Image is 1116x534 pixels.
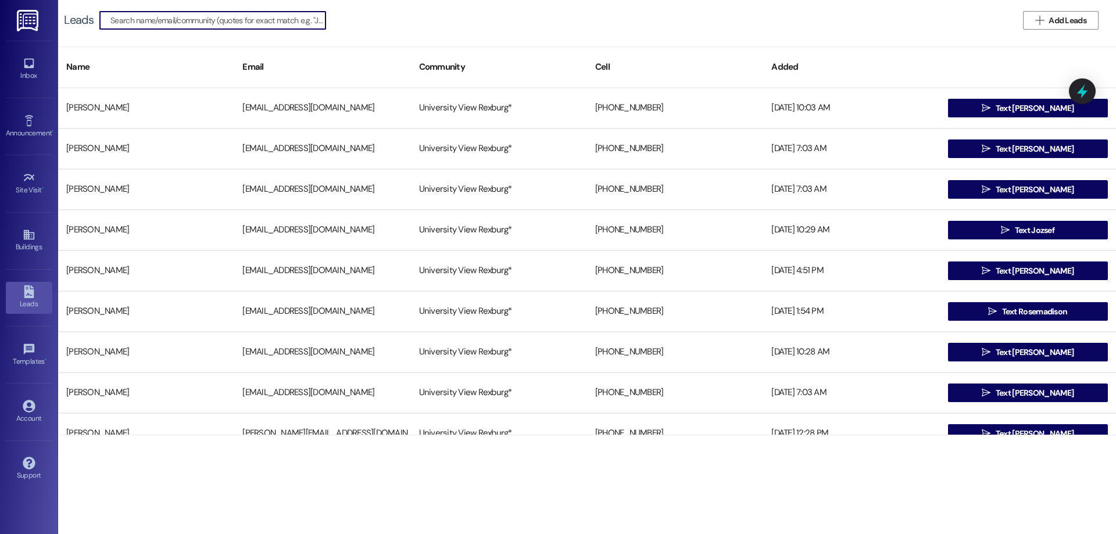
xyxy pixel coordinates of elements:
[948,180,1108,199] button: Text [PERSON_NAME]
[763,96,939,120] div: [DATE] 10:03 AM
[763,381,939,404] div: [DATE] 7:03 AM
[982,388,990,397] i: 
[6,225,52,256] a: Buildings
[58,422,234,445] div: [PERSON_NAME]
[587,259,763,282] div: [PHONE_NUMBER]
[763,53,939,81] div: Added
[411,300,587,323] div: University View Rexburg*
[411,341,587,364] div: University View Rexburg*
[411,96,587,120] div: University View Rexburg*
[948,261,1108,280] button: Text [PERSON_NAME]
[587,381,763,404] div: [PHONE_NUMBER]
[110,12,325,28] input: Search name/email/community (quotes for exact match e.g. "John Smith")
[948,302,1108,321] button: Text Rosemadison
[587,178,763,201] div: [PHONE_NUMBER]
[587,96,763,120] div: [PHONE_NUMBER]
[996,428,1074,440] span: Text [PERSON_NAME]
[58,137,234,160] div: [PERSON_NAME]
[948,139,1108,158] button: Text [PERSON_NAME]
[996,143,1074,155] span: Text [PERSON_NAME]
[234,341,410,364] div: [EMAIL_ADDRESS][DOMAIN_NAME]
[763,137,939,160] div: [DATE] 7:03 AM
[42,184,44,192] span: •
[1001,225,1010,235] i: 
[234,53,410,81] div: Email
[234,137,410,160] div: [EMAIL_ADDRESS][DOMAIN_NAME]
[411,178,587,201] div: University View Rexburg*
[948,424,1108,443] button: Text [PERSON_NAME]
[411,53,587,81] div: Community
[411,381,587,404] div: University View Rexburg*
[587,53,763,81] div: Cell
[45,356,46,364] span: •
[948,384,1108,402] button: Text [PERSON_NAME]
[948,99,1108,117] button: Text [PERSON_NAME]
[996,184,1074,196] span: Text [PERSON_NAME]
[234,259,410,282] div: [EMAIL_ADDRESS][DOMAIN_NAME]
[763,259,939,282] div: [DATE] 4:51 PM
[6,168,52,199] a: Site Visit •
[1035,16,1044,25] i: 
[411,137,587,160] div: University View Rexburg*
[58,259,234,282] div: [PERSON_NAME]
[587,422,763,445] div: [PHONE_NUMBER]
[982,144,990,153] i: 
[58,178,234,201] div: [PERSON_NAME]
[52,127,53,135] span: •
[6,453,52,485] a: Support
[763,422,939,445] div: [DATE] 12:28 PM
[763,178,939,201] div: [DATE] 7:03 AM
[988,307,997,316] i: 
[6,53,52,85] a: Inbox
[234,218,410,242] div: [EMAIL_ADDRESS][DOMAIN_NAME]
[1015,224,1054,236] span: Text Jozsef
[763,218,939,242] div: [DATE] 10:29 AM
[996,265,1074,277] span: Text [PERSON_NAME]
[58,381,234,404] div: [PERSON_NAME]
[17,10,41,31] img: ResiDesk Logo
[58,218,234,242] div: [PERSON_NAME]
[234,96,410,120] div: [EMAIL_ADDRESS][DOMAIN_NAME]
[587,137,763,160] div: [PHONE_NUMBER]
[411,422,587,445] div: University View Rexburg*
[1023,11,1099,30] button: Add Leads
[58,96,234,120] div: [PERSON_NAME]
[587,341,763,364] div: [PHONE_NUMBER]
[982,185,990,194] i: 
[996,387,1074,399] span: Text [PERSON_NAME]
[982,347,990,357] i: 
[948,221,1108,239] button: Text Jozsef
[234,422,410,445] div: [PERSON_NAME][EMAIL_ADDRESS][DOMAIN_NAME]
[996,346,1074,359] span: Text [PERSON_NAME]
[6,396,52,428] a: Account
[234,300,410,323] div: [EMAIL_ADDRESS][DOMAIN_NAME]
[58,53,234,81] div: Name
[982,266,990,275] i: 
[763,300,939,323] div: [DATE] 1:54 PM
[1002,306,1068,318] span: Text Rosemadison
[234,381,410,404] div: [EMAIL_ADDRESS][DOMAIN_NAME]
[1049,15,1086,27] span: Add Leads
[763,341,939,364] div: [DATE] 10:28 AM
[411,259,587,282] div: University View Rexburg*
[948,343,1108,361] button: Text [PERSON_NAME]
[982,103,990,113] i: 
[982,429,990,438] i: 
[411,218,587,242] div: University View Rexburg*
[64,14,94,26] div: Leads
[58,300,234,323] div: [PERSON_NAME]
[6,339,52,371] a: Templates •
[587,300,763,323] div: [PHONE_NUMBER]
[6,282,52,313] a: Leads
[996,102,1074,114] span: Text [PERSON_NAME]
[58,341,234,364] div: [PERSON_NAME]
[587,218,763,242] div: [PHONE_NUMBER]
[234,178,410,201] div: [EMAIL_ADDRESS][DOMAIN_NAME]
